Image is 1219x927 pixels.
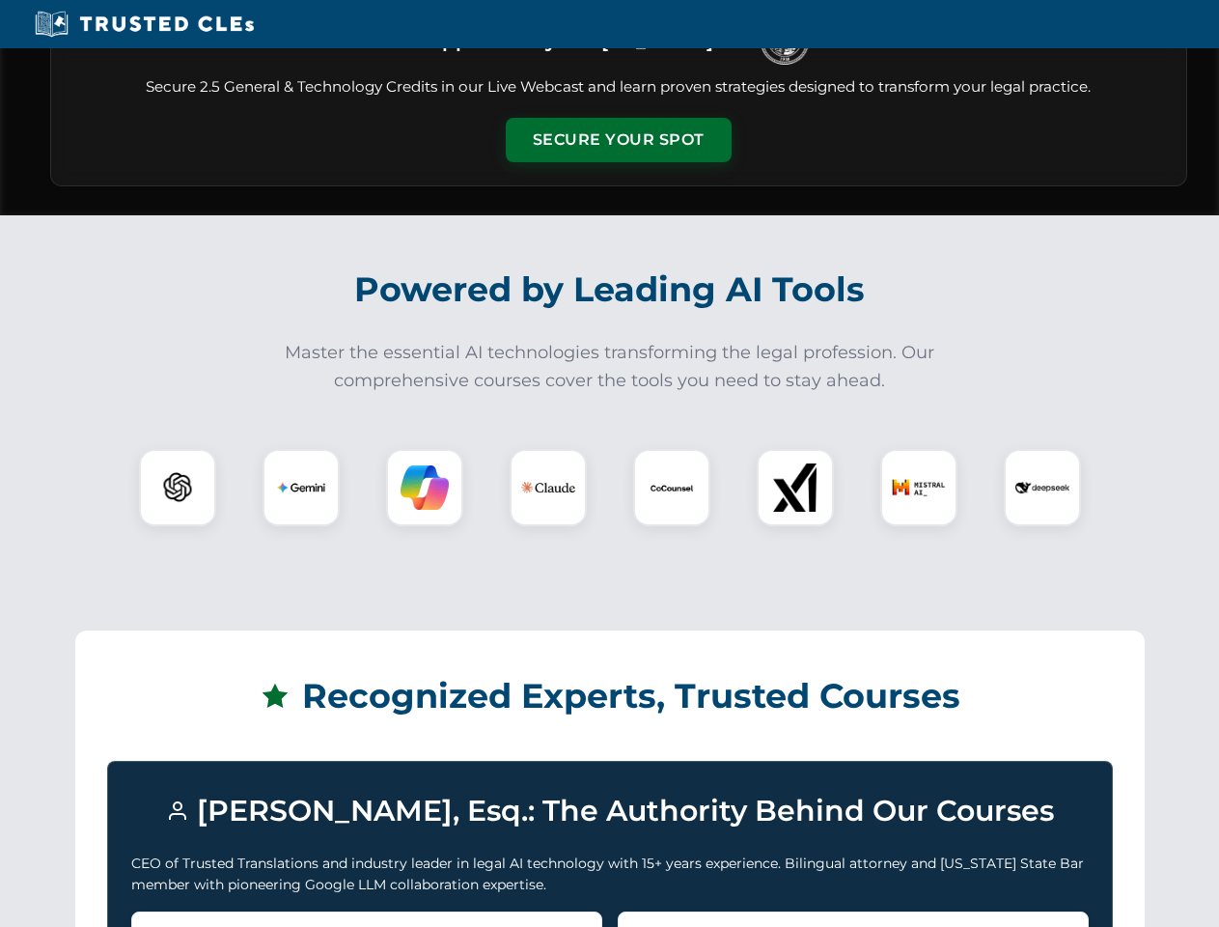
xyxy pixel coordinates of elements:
[263,449,340,526] div: Gemini
[386,449,463,526] div: Copilot
[272,339,948,395] p: Master the essential AI technologies transforming the legal profession. Our comprehensive courses...
[892,461,946,515] img: Mistral AI Logo
[74,76,1163,98] p: Secure 2.5 General & Technology Credits in our Live Webcast and learn proven strategies designed ...
[1004,449,1081,526] div: DeepSeek
[510,449,587,526] div: Claude
[506,118,732,162] button: Secure Your Spot
[1015,461,1069,515] img: DeepSeek Logo
[401,463,449,512] img: Copilot Logo
[150,460,206,516] img: ChatGPT Logo
[139,449,216,526] div: ChatGPT
[771,463,819,512] img: xAI Logo
[648,463,696,512] img: CoCounsel Logo
[107,662,1113,730] h2: Recognized Experts, Trusted Courses
[277,463,325,512] img: Gemini Logo
[880,449,957,526] div: Mistral AI
[131,785,1089,837] h3: [PERSON_NAME], Esq.: The Authority Behind Our Courses
[75,256,1145,323] h2: Powered by Leading AI Tools
[633,449,710,526] div: CoCounsel
[757,449,834,526] div: xAI
[131,853,1089,896] p: CEO of Trusted Translations and industry leader in legal AI technology with 15+ years experience....
[29,10,260,39] img: Trusted CLEs
[521,461,575,515] img: Claude Logo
